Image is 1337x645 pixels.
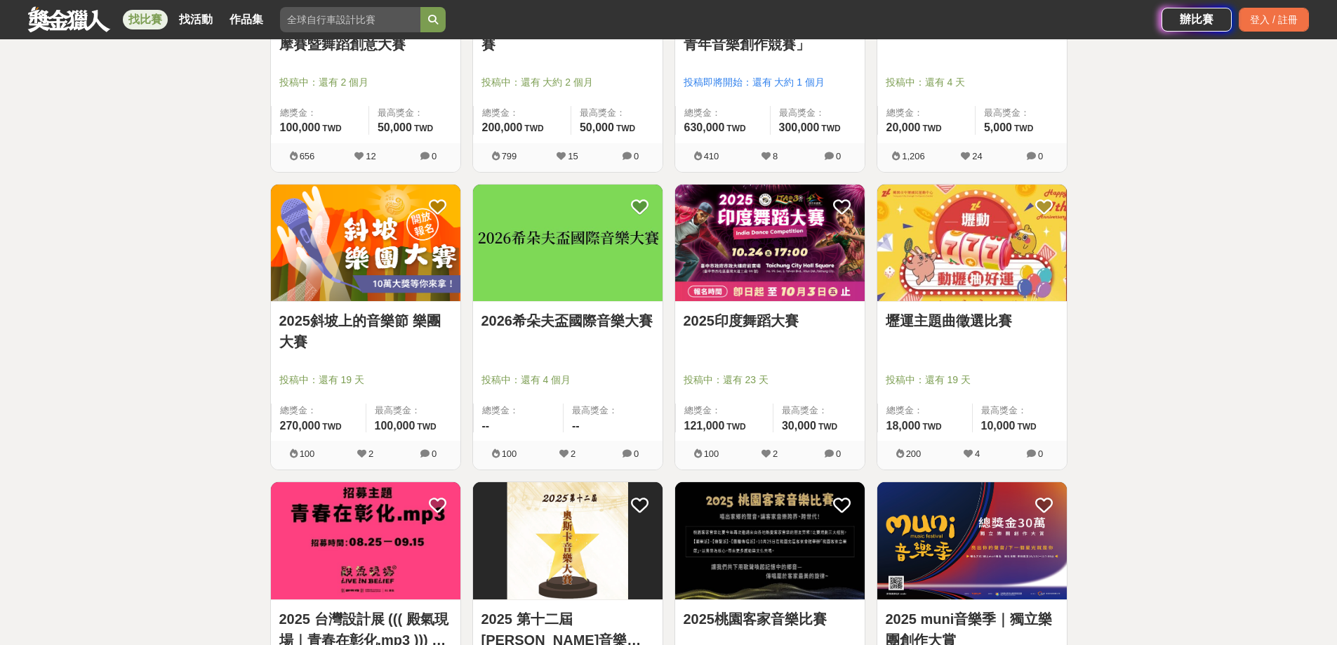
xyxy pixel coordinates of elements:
[818,422,837,432] span: TWD
[726,124,745,133] span: TWD
[877,482,1067,599] img: Cover Image
[568,151,578,161] span: 15
[279,75,452,90] span: 投稿中：還有 2 個月
[271,482,460,600] a: Cover Image
[502,151,517,161] span: 799
[432,448,437,459] span: 0
[684,420,725,432] span: 121,000
[580,121,614,133] span: 50,000
[886,75,1058,90] span: 投稿中：還有 4 天
[675,482,865,599] img: Cover Image
[984,106,1058,120] span: 最高獎金：
[366,151,375,161] span: 12
[300,151,315,161] span: 656
[417,422,436,432] span: TWD
[280,121,321,133] span: 100,000
[1014,124,1033,133] span: TWD
[368,448,373,459] span: 2
[482,404,555,418] span: 總獎金：
[280,106,360,120] span: 總獎金：
[1017,422,1036,432] span: TWD
[821,124,840,133] span: TWD
[782,404,856,418] span: 最高獎金：
[1038,448,1043,459] span: 0
[984,121,1012,133] span: 5,000
[224,10,269,29] a: 作品集
[271,185,460,302] img: Cover Image
[877,482,1067,600] a: Cover Image
[279,310,452,352] a: 2025斜坡上的音樂節 樂團大賽
[886,404,964,418] span: 總獎金：
[280,404,357,418] span: 總獎金：
[922,422,941,432] span: TWD
[473,185,663,302] img: Cover Image
[502,448,517,459] span: 100
[886,420,921,432] span: 18,000
[704,151,719,161] span: 410
[975,448,980,459] span: 4
[704,448,719,459] span: 100
[481,310,654,331] a: 2026希朵夫盃國際音樂大賽
[300,448,315,459] span: 100
[571,448,576,459] span: 2
[279,373,452,387] span: 投稿中：還有 19 天
[779,106,856,120] span: 最高獎金：
[572,404,654,418] span: 最高獎金：
[616,124,635,133] span: TWD
[877,185,1067,302] img: Cover Image
[375,420,415,432] span: 100,000
[123,10,168,29] a: 找比賽
[482,106,562,120] span: 總獎金：
[280,7,420,32] input: 全球自行車設計比賽
[922,124,941,133] span: TWD
[684,106,761,120] span: 總獎金：
[481,373,654,387] span: 投稿中：還有 4 個月
[481,75,654,90] span: 投稿中：還有 大約 2 個月
[1239,8,1309,32] div: 登入 / 註冊
[634,448,639,459] span: 0
[836,151,841,161] span: 0
[173,10,218,29] a: 找活動
[675,482,865,600] a: Cover Image
[684,373,856,387] span: 投稿中：還有 23 天
[634,151,639,161] span: 0
[675,185,865,302] img: Cover Image
[773,151,778,161] span: 8
[375,404,452,418] span: 最高獎金：
[482,121,523,133] span: 200,000
[580,106,654,120] span: 最高獎金：
[886,373,1058,387] span: 投稿中：還有 19 天
[378,121,412,133] span: 50,000
[432,151,437,161] span: 0
[836,448,841,459] span: 0
[981,404,1058,418] span: 最高獎金：
[524,124,543,133] span: TWD
[271,482,460,599] img: Cover Image
[378,106,452,120] span: 最高獎金：
[322,422,341,432] span: TWD
[684,75,856,90] span: 投稿即將開始：還有 大約 1 個月
[779,121,820,133] span: 300,000
[886,106,966,120] span: 總獎金：
[280,420,321,432] span: 270,000
[906,448,922,459] span: 200
[1162,8,1232,32] a: 辦比賽
[902,151,925,161] span: 1,206
[1038,151,1043,161] span: 0
[981,420,1016,432] span: 10,000
[726,422,745,432] span: TWD
[572,420,580,432] span: --
[886,121,921,133] span: 20,000
[473,482,663,599] img: Cover Image
[322,124,341,133] span: TWD
[684,310,856,331] a: 2025印度舞蹈大賽
[886,310,1058,331] a: 壢運主題曲徵選比賽
[684,609,856,630] a: 2025桃園客家音樂比賽
[473,482,663,600] a: Cover Image
[482,420,490,432] span: --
